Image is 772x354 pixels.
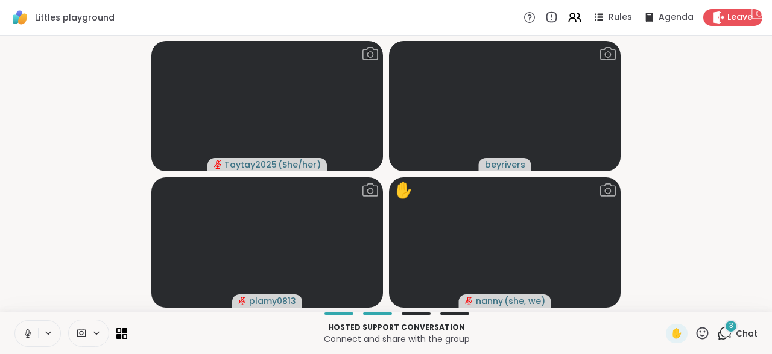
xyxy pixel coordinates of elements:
p: Hosted support conversation [134,322,659,333]
span: beyrivers [485,159,525,171]
span: Littles playground [35,11,115,24]
span: ( she, we ) [504,295,545,307]
span: audio-muted [214,160,222,169]
span: Agenda [659,11,694,24]
span: Rules [609,11,632,24]
p: Connect and share with the group [134,333,659,345]
img: ShareWell Logomark [10,7,30,28]
span: 3 [729,321,733,331]
span: ✋ [671,326,683,341]
span: Leave [727,11,753,24]
span: audio-muted [238,297,247,305]
span: ( She/her ) [278,159,321,171]
span: audio-muted [465,297,473,305]
span: Taytay2025 [224,159,277,171]
span: Chat [736,327,758,340]
div: ✋ [394,179,413,202]
span: plamy0813 [249,295,296,307]
span: nanny [476,295,503,307]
